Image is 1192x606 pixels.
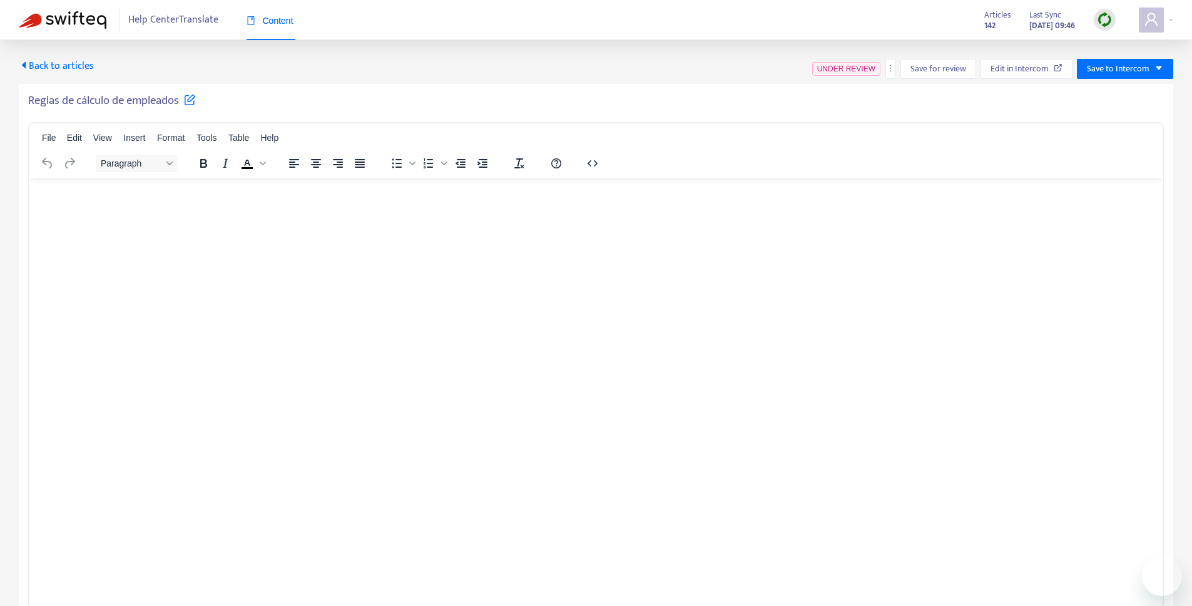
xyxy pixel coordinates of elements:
span: Paragraph [101,158,162,168]
button: Italic [215,155,236,172]
div: Text color Black [237,155,268,172]
span: Format [157,133,185,143]
span: Save to Intercom [1087,62,1149,76]
button: Edit in Intercom [981,59,1072,79]
span: caret-down [1154,64,1163,73]
button: Align center [305,155,327,172]
span: user [1144,12,1159,27]
strong: 142 [984,19,996,33]
button: Undo [37,155,58,172]
span: Articles [984,8,1011,22]
span: Content [247,16,293,26]
button: Block Paragraph [96,155,177,172]
span: Tools [196,133,217,143]
span: Last Sync [1029,8,1061,22]
span: Help Center Translate [128,8,218,32]
span: caret-left [19,60,29,70]
iframe: Rich Text Area [29,178,1163,606]
span: Back to articles [19,58,94,74]
button: Decrease indent [450,155,471,172]
button: Redo [59,155,80,172]
button: Align left [283,155,305,172]
span: UNDER REVIEW [817,64,875,73]
span: Table [228,133,249,143]
span: Edit [67,133,82,143]
span: File [42,133,56,143]
iframe: Button to launch messaging window [1142,556,1182,596]
button: Align right [327,155,349,172]
h5: Reglas de cálculo de empleados [28,93,196,108]
button: Save for review [900,59,976,79]
span: Help [260,133,278,143]
strong: [DATE] 09:46 [1029,19,1075,33]
button: Bold [193,155,214,172]
button: more [885,59,895,79]
span: View [93,133,112,143]
button: Save to Intercomcaret-down [1077,59,1173,79]
span: Save for review [910,62,966,76]
span: book [247,16,255,25]
div: Bullet list [386,155,417,172]
img: sync.dc5367851b00ba804db3.png [1097,12,1113,28]
img: Swifteq [19,11,106,29]
span: more [886,64,895,73]
button: Increase indent [472,155,493,172]
button: Justify [349,155,370,172]
span: Insert [123,133,145,143]
button: Clear formatting [509,155,530,172]
button: Help [546,155,567,172]
div: Numbered list [418,155,449,172]
span: Edit in Intercom [991,62,1049,76]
